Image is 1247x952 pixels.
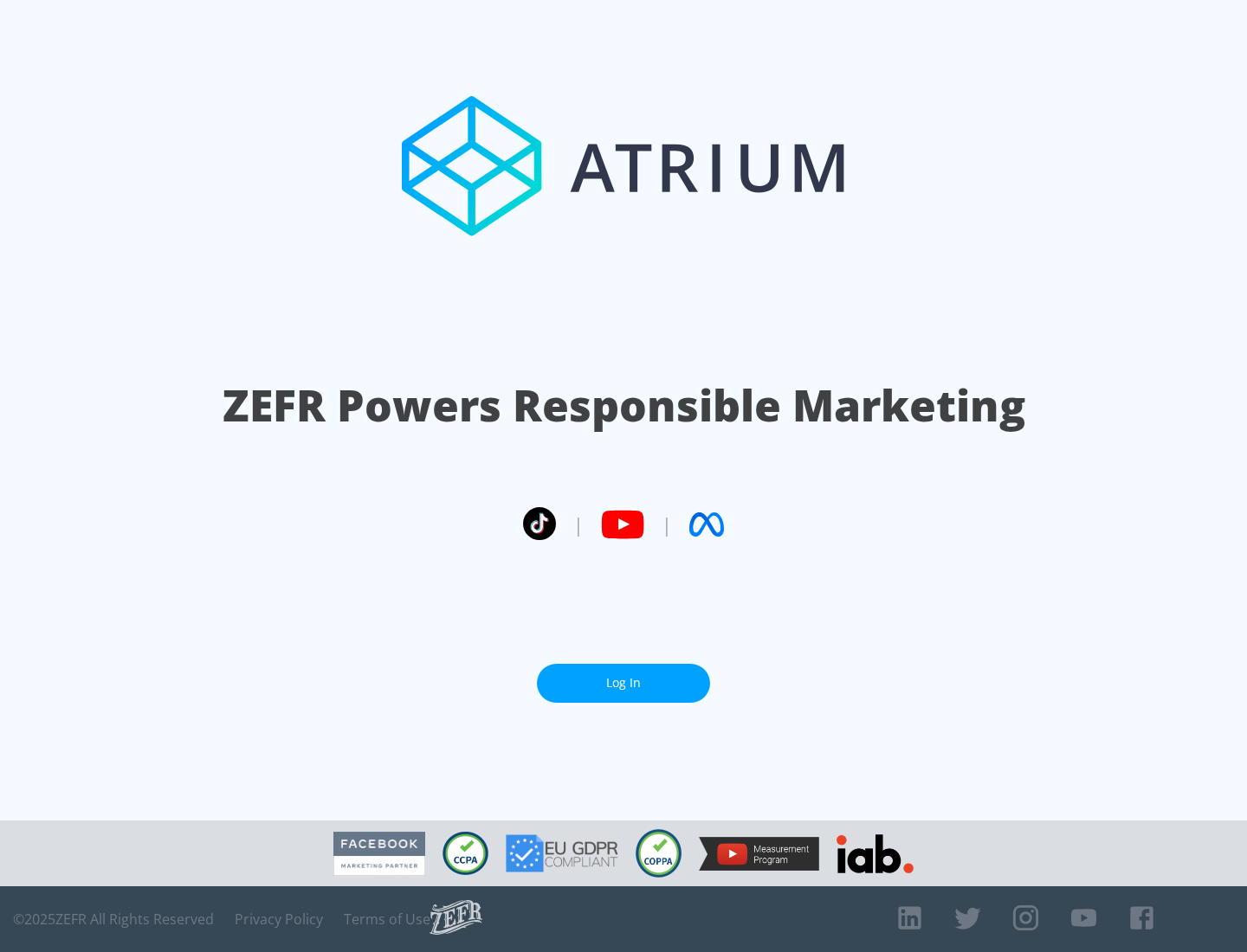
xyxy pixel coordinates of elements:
img: COPPA Compliant [636,829,682,878]
span: | [573,511,584,537]
img: Facebook Marketing Partner [333,832,425,876]
h1: ZEFR Powers Responsible Marketing [223,376,1025,435]
img: GDPR Compliant [506,834,618,872]
img: CCPA Compliant [443,832,488,875]
span: | [662,511,672,537]
img: IAB [837,834,914,873]
a: Terms of Use [344,910,430,928]
a: Privacy Policy [235,910,323,928]
img: YouTube Measurement Program [699,837,819,871]
span: © 2025 ZEFR All Rights Reserved [13,910,214,928]
a: Log In [537,664,710,703]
